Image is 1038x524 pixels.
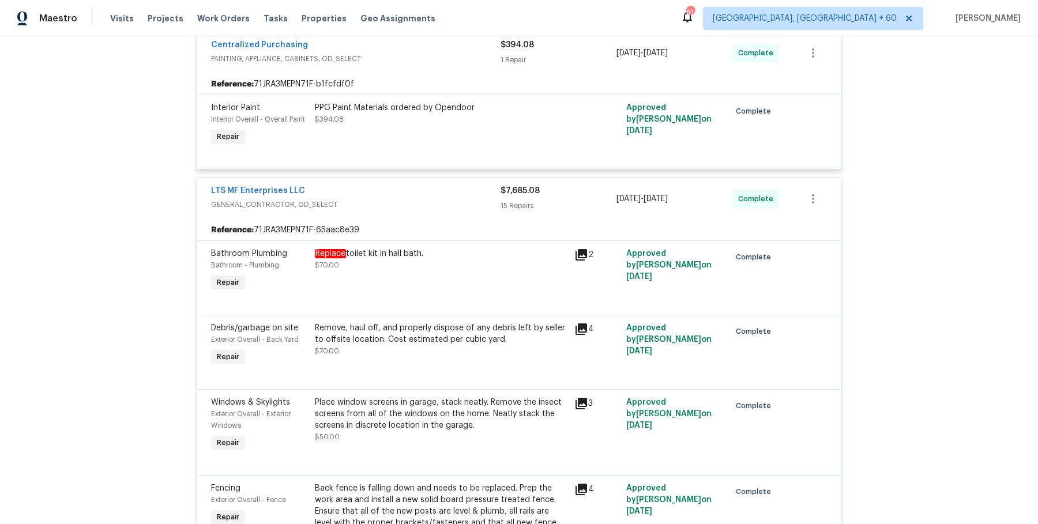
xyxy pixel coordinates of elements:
[501,187,540,195] span: $7,685.08
[264,14,288,22] span: Tasks
[211,224,254,236] b: Reference:
[626,104,712,135] span: Approved by [PERSON_NAME] on
[211,496,286,503] span: Exterior Overall - Fence
[211,262,279,269] span: Bathroom - Plumbing
[315,262,339,269] span: $70.00
[644,49,668,57] span: [DATE]
[686,7,694,18] div: 814
[626,484,712,515] span: Approved by [PERSON_NAME] on
[501,200,616,212] div: 15 Repairs
[736,105,776,117] span: Complete
[212,277,244,288] span: Repair
[951,13,1021,24] span: [PERSON_NAME]
[736,400,776,412] span: Complete
[315,397,567,431] div: Place window screens in garage, stack neatly. Remove the insect screens from all of the windows o...
[211,116,305,123] span: Interior Overall - Overall Paint
[626,347,652,355] span: [DATE]
[212,131,244,142] span: Repair
[110,13,134,24] span: Visits
[315,248,567,259] div: toilet kit in hall bath.
[315,116,344,123] span: $394.08
[501,54,616,66] div: 1 Repair
[197,74,841,95] div: 71JRA3MEPN71F-b1fcfdf0f
[211,104,260,112] span: Interior Paint
[39,13,77,24] span: Maestro
[197,220,841,240] div: 71JRA3MEPN71F-65aac8e39
[574,248,619,262] div: 2
[211,324,298,332] span: Debris/garbage on site
[197,13,250,24] span: Work Orders
[738,47,778,59] span: Complete
[211,484,240,492] span: Fencing
[738,193,778,205] span: Complete
[574,482,619,496] div: 4
[736,326,776,337] span: Complete
[211,199,501,210] span: GENERAL_CONTRACTOR, OD_SELECT
[626,250,712,281] span: Approved by [PERSON_NAME] on
[626,273,652,281] span: [DATE]
[211,41,308,49] a: Centralized Purchasing
[360,13,435,24] span: Geo Assignments
[574,397,619,410] div: 3
[212,511,244,523] span: Repair
[574,322,619,336] div: 4
[315,433,340,440] span: $50.00
[302,13,347,24] span: Properties
[626,421,652,429] span: [DATE]
[315,249,346,258] em: Replace
[211,187,305,195] a: LTS MF Enterprises LLC
[212,351,244,363] span: Repair
[616,193,668,205] span: -
[616,49,641,57] span: [DATE]
[211,53,501,65] span: PAINTING, APPLIANCE, CABINETS, OD_SELECT
[736,486,776,497] span: Complete
[626,398,712,429] span: Approved by [PERSON_NAME] on
[626,507,652,515] span: [DATE]
[315,348,339,355] span: $70.00
[148,13,183,24] span: Projects
[736,251,776,263] span: Complete
[501,41,534,49] span: $394.08
[212,437,244,448] span: Repair
[626,324,712,355] span: Approved by [PERSON_NAME] on
[616,195,641,203] span: [DATE]
[211,336,299,343] span: Exterior Overall - Back Yard
[211,78,254,90] b: Reference:
[616,47,668,59] span: -
[211,250,287,258] span: Bathroom Plumbing
[315,102,567,114] div: PPG Paint Materials ordered by Opendoor
[211,398,290,406] span: Windows & Skylights
[713,13,897,24] span: [GEOGRAPHIC_DATA], [GEOGRAPHIC_DATA] + 60
[211,410,291,429] span: Exterior Overall - Exterior Windows
[315,322,567,345] div: Remove, haul off, and properly dispose of any debris left by seller to offsite location. Cost est...
[626,127,652,135] span: [DATE]
[644,195,668,203] span: [DATE]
